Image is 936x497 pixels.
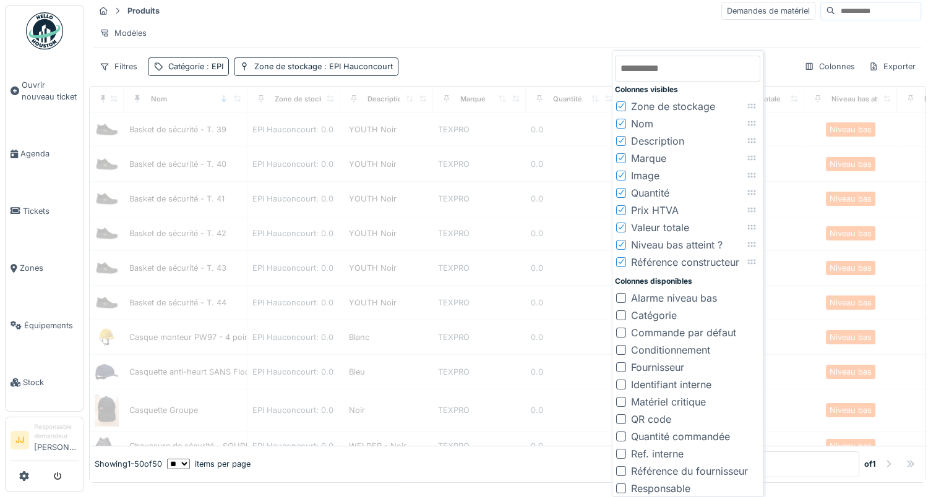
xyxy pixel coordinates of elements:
span: EPI Hauconcourt: 0.0 [252,367,333,376]
div: Valeur totale [631,220,689,235]
div: 0.0 [531,193,614,205]
li: Description [615,132,760,150]
span: EPI Hauconcourt: 0.0 [252,441,333,451]
div: Niveau bas [830,440,872,452]
div: Exporter [863,57,921,75]
div: 0.0 [531,227,614,239]
div: Niveau bas [830,158,872,170]
span: EPI Hauconcourt: 0.0 [252,333,333,342]
div: TEXPRO [438,262,521,274]
div: YOUTH Noir [349,297,397,308]
div: items per page [167,458,251,470]
div: Quantité [553,94,582,104]
div: Matériel critique [631,394,706,409]
div: QR code [631,412,671,427]
div: Marque [631,151,666,166]
div: TEXPRO [438,227,521,239]
div: Basket de sécurité - T. 43 [129,262,226,274]
div: WELDER - Noir [349,440,406,452]
div: Basket de sécurité - T. 42 [129,227,226,239]
div: Zone de stockage [254,61,393,72]
div: 0.0 [531,158,614,170]
li: Nom [615,115,760,132]
div: Responsable [631,481,690,496]
img: Chaussure de sécurité - SOUDEUR - T. 42 [95,437,119,455]
div: Niveau bas [830,404,872,416]
span: EPI Hauconcourt: 0.0 [252,263,333,273]
div: YOUTH Noir [349,262,397,274]
div: Niveau bas [830,124,872,135]
div: Quantité [631,185,669,200]
div: Niveau bas [830,227,872,239]
div: Prix HTVA [631,203,679,218]
div: Basket de sécurité - T. 39 [129,124,226,135]
div: YOUTH Noir [349,193,397,205]
span: EPI Hauconcourt: 0.0 [252,159,333,169]
div: 0.0 [531,124,614,135]
li: Quantité [615,184,760,202]
li: Niveau bas atteint ? [615,236,760,253]
div: Référence constructeur [631,255,739,270]
div: TEXPRO [438,297,521,308]
div: YOUTH Noir [349,158,397,170]
img: Basket de sécurité - T. 44 [95,291,119,315]
div: Référence du fournisseur [631,464,748,478]
div: Alarme niveau bas [631,291,717,305]
span: Ouvrir nouveau ticket [22,79,79,103]
div: Niveau bas [830,366,872,378]
div: Nom [151,94,167,104]
div: Chaussure de sécurité - SOUDEUR - T. 42 [129,440,290,452]
li: [PERSON_NAME] [34,422,79,458]
span: : EPI [204,62,223,71]
div: 0.0 [531,366,614,378]
div: Niveau bas [830,262,872,274]
span: Équipements [24,320,79,331]
div: Catégorie [168,61,223,72]
div: Colonnes visibles [615,84,760,95]
div: Casque monteur PW97 - 4 points [129,331,256,343]
div: Casquette anti-heurt SANS Flocage [129,366,263,378]
div: Basket de sécurité - T. 44 [129,297,226,308]
img: Casque monteur PW97 - 4 points [95,325,119,349]
img: Casquette anti-heurt SANS Flocage [95,360,119,384]
div: 0.0 [531,297,614,308]
div: Nom [631,116,653,131]
div: TEXPRO [438,124,521,135]
img: Casquette Groupe [95,394,119,427]
div: 0.0 [531,331,614,343]
img: Basket de sécurité - T. 43 [95,256,119,280]
span: EPI Hauconcourt: 0.0 [252,125,333,134]
div: Colonnes disponibles [615,276,760,287]
div: TEXPRO [438,158,521,170]
li: Marque [615,150,760,167]
span: EPI Hauconcourt: 0.0 [252,298,333,307]
div: Image [631,168,659,183]
div: Niveau bas [830,297,872,308]
div: TEXPRO [438,331,521,343]
div: Casquette Groupe [129,404,198,416]
li: Image [615,167,760,184]
div: Basket de sécurité - T. 41 [129,193,225,205]
img: Basket de sécurité - T. 40 [95,152,119,176]
div: Identifiant interne [631,377,711,392]
span: : EPI Hauconcourt [322,62,393,71]
div: Ref. interne [631,446,684,461]
span: Zones [20,262,79,274]
li: Prix HTVA [615,202,760,219]
div: Showing 1 - 50 of 50 [95,458,162,470]
li: Valeur totale [615,219,760,236]
div: Commande par défaut [631,325,736,340]
div: Bleu [349,366,365,378]
div: 0.0 [531,262,614,274]
span: Agenda [20,148,79,159]
div: Blanc [349,331,369,343]
div: Zone de stockage [631,99,715,114]
div: Description [631,134,684,148]
div: TEXPRO [438,193,521,205]
img: Basket de sécurité - T. 39 [95,117,119,142]
div: Niveau bas atteint ? [831,94,898,104]
li: Zone de stockage [615,98,760,115]
div: YOUTH Noir [349,124,397,135]
div: Basket de sécurité - T. 40 [129,158,226,170]
div: Conditionnement [631,342,710,357]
